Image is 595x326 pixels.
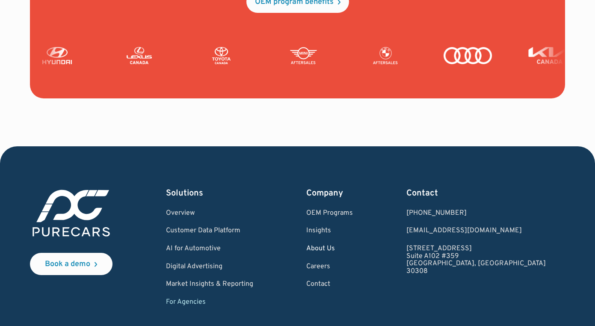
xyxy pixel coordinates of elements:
[45,261,90,268] div: Book a demo
[481,47,536,64] img: Audi
[235,47,290,64] img: Toyota Canada
[166,187,253,199] div: Solutions
[406,210,546,217] div: [PHONE_NUMBER]
[406,245,546,275] a: [STREET_ADDRESS]Suite A102 #359[GEOGRAPHIC_DATA], [GEOGRAPHIC_DATA]30308
[30,253,112,275] a: Book a demo
[166,245,253,253] a: AI for Automotive
[166,227,253,235] a: Customer Data Platform
[306,281,353,288] a: Contact
[306,187,353,199] div: Company
[306,210,353,217] a: OEM Programs
[30,187,112,239] img: purecars logo
[166,263,253,271] a: Digital Advertising
[71,47,125,64] img: Hyundai
[306,227,353,235] a: Insights
[153,47,207,64] img: Lexus Canada
[306,263,353,271] a: Careers
[166,281,253,288] a: Market Insights & Reporting
[406,187,546,199] div: Contact
[166,299,253,306] a: For Agencies
[306,245,353,253] a: About Us
[406,227,546,235] a: Email us
[317,47,372,64] img: Mini Fixed Ops
[399,47,454,64] img: BMW Fixed Ops
[166,210,253,217] a: Overview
